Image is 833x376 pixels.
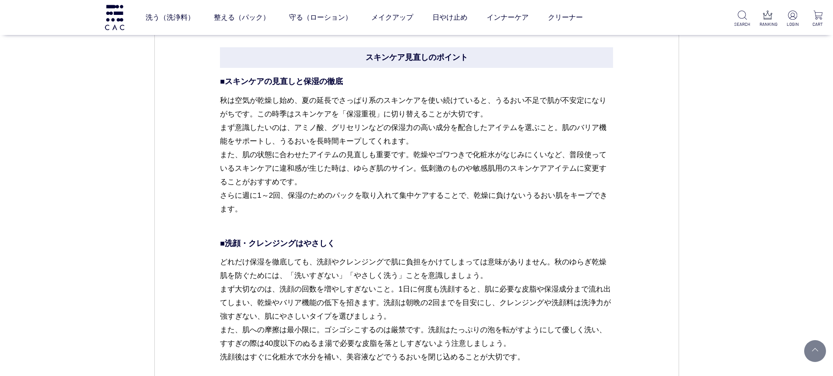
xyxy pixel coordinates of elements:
h3: ■洗顔・クレンジングはやさしく [220,238,613,249]
a: RANKING [760,11,776,28]
p: CART [810,21,826,28]
a: SEARCH [734,11,750,28]
img: logo [104,5,125,30]
a: インナーケア [487,5,529,30]
p: LOGIN [784,21,801,28]
h3: スキンケア見直しのポイント [220,47,613,68]
p: 秋は空気が乾燥し始め、夏の延長でさっぱり系のスキンケアを使い続けていると、うるおい不足で肌が不安定になりがちです。この時季はスキンケアを「保湿重視」に切り替えることが大切です。 まず意識したいの... [220,94,613,230]
a: LOGIN [784,11,801,28]
p: RANKING [760,21,776,28]
a: CART [810,11,826,28]
a: メイクアップ [371,5,413,30]
p: SEARCH [734,21,750,28]
a: 守る（ローション） [289,5,352,30]
a: 整える（パック） [214,5,270,30]
p: ■スキンケアの見直しと保湿の徹底 [220,76,613,88]
a: 洗う（洗浄料） [146,5,195,30]
a: クリーナー [548,5,583,30]
a: 日やけ止め [432,5,467,30]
